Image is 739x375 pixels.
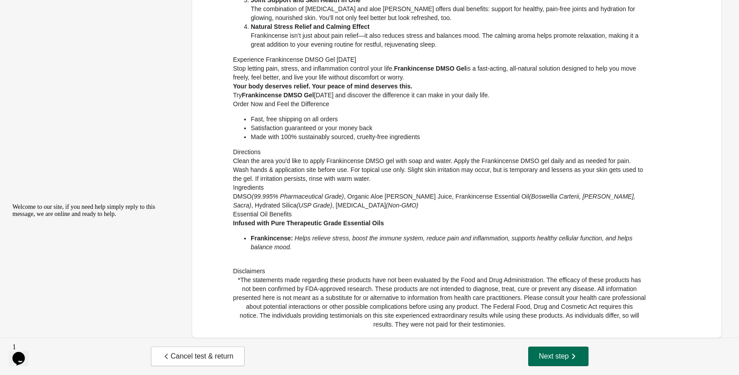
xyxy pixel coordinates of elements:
h3: Disclaimers [233,267,646,275]
strong: Frankincense DMSO Gel [242,92,314,99]
p: Frankincense isn’t just about pain relief—it also reduces stress and balances mood. The calming a... [251,22,646,49]
span: Next step [539,352,578,361]
p: Clean the area you'd like to apply Frankincense DMSO gel with soap and water. Apply the Frankince... [233,156,646,183]
em: (99.995% Pharmaceutical Grade) [252,193,344,200]
strong: Infused with Pure Therapeutic Grade Essential Oils [233,219,384,227]
strong: Frankincense: [251,235,293,242]
h3: Directions [233,148,646,156]
p: Stop letting pain, stress, and inflammation control your life. is a fast-acting, all-natural solu... [233,64,646,82]
h3: Essential Oil Benefits [233,210,646,219]
strong: Natural Stress Relief and Calming Effect [251,23,370,30]
li: Satisfaction guaranteed or your money back [251,124,646,132]
em: (USP Grade) [296,202,332,209]
iframe: chat widget [9,339,37,366]
button: Cancel test & return [151,347,245,366]
em: Helps relieve stress, boost the immune system, reduce pain and inflammation, supports healthy cel... [251,235,632,251]
span: Welcome to our site, if you need help simply reply to this message, we are online and ready to help. [4,4,146,17]
button: Next step [528,347,589,366]
span: Cancel test & return [162,352,233,361]
strong: Frankincense DMSO Gel [394,65,466,72]
h3: Ingredients [233,183,646,192]
p: *The statements made regarding these products have not been evaluated by the Food and Drug Admini... [233,275,646,329]
div: Welcome to our site, if you need help simply reply to this message, we are online and ready to help. [4,4,163,18]
span: DMSO , Organic Aloe [PERSON_NAME] Juice, Frankincense Essential Oil , Hydrated Silica , [MEDICAL_... [233,193,635,209]
li: Made with 100% sustainably sourced, cruelty-free ingredients [251,132,646,141]
strong: Your body deserves relief. Your peace of mind deserves this. [233,83,412,90]
p: Try [DATE] and discover the difference it can make in your daily life. [233,82,646,100]
h4: Experience Frankincense DMSO Gel [DATE] [233,55,646,64]
em: (Non-GMO) [386,202,418,209]
li: Fast, free shipping on all orders [251,115,646,124]
iframe: chat widget [9,200,169,335]
h4: Order Now and Feel the Difference [233,100,646,108]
